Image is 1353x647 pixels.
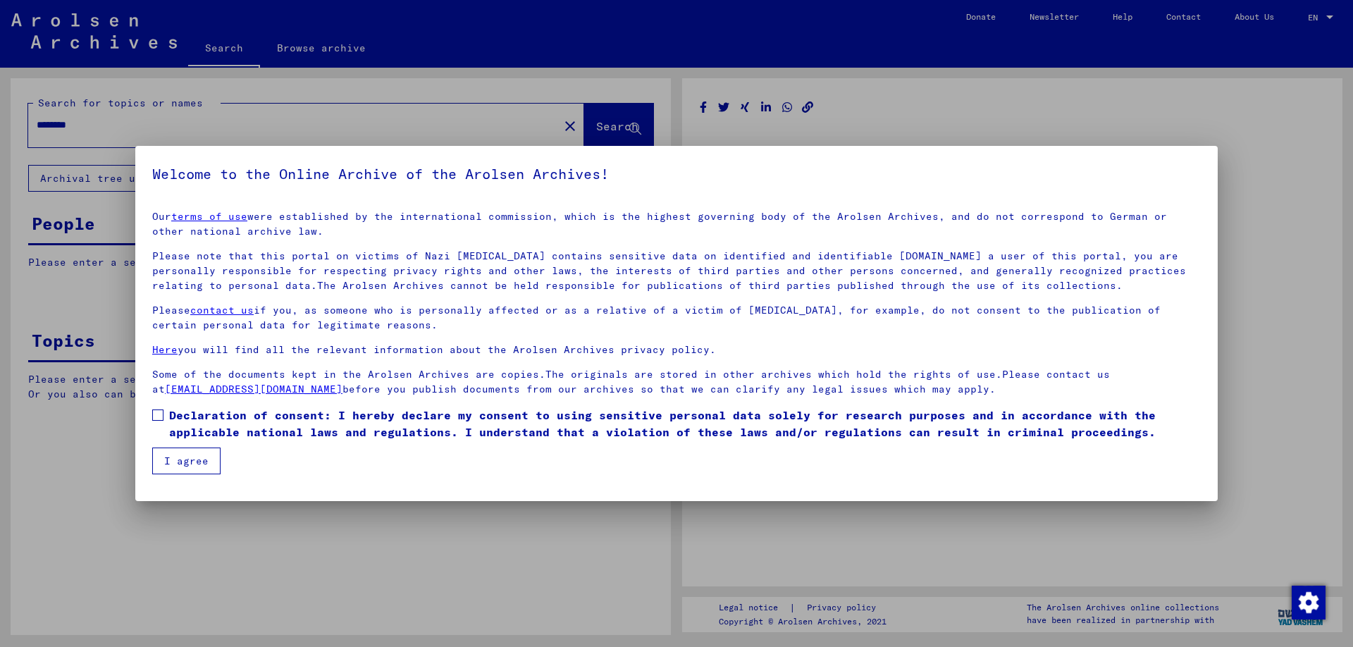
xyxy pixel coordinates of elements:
h5: Welcome to the Online Archive of the Arolsen Archives! [152,163,1201,185]
p: Please note that this portal on victims of Nazi [MEDICAL_DATA] contains sensitive data on identif... [152,249,1201,293]
img: Change consent [1292,586,1326,620]
p: Please if you, as someone who is personally affected or as a relative of a victim of [MEDICAL_DAT... [152,303,1201,333]
a: Here [152,343,178,356]
a: terms of use [171,210,247,223]
p: Our were established by the international commission, which is the highest governing body of the ... [152,209,1201,239]
div: Change consent [1291,585,1325,619]
p: Some of the documents kept in the Arolsen Archives are copies.The originals are stored in other a... [152,367,1201,397]
p: you will find all the relevant information about the Arolsen Archives privacy policy. [152,343,1201,357]
a: contact us [190,304,254,316]
button: I agree [152,448,221,474]
span: Declaration of consent: I hereby declare my consent to using sensitive personal data solely for r... [169,407,1201,440]
a: [EMAIL_ADDRESS][DOMAIN_NAME] [165,383,342,395]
